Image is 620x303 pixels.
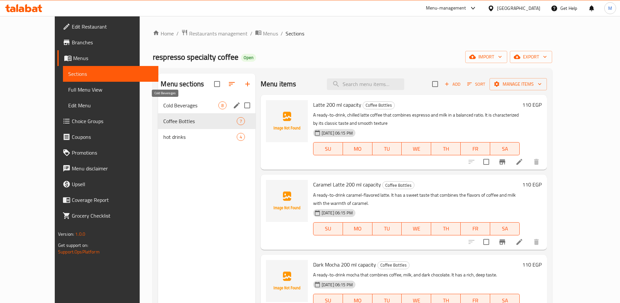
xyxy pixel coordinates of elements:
[463,144,488,154] span: FR
[522,260,542,269] h6: 110 EGP
[442,79,463,89] span: Add item
[327,78,404,90] input: search
[319,282,355,288] span: [DATE] 06:15 PM
[68,86,153,94] span: Full Menu View
[63,97,158,113] a: Edit Menu
[181,29,248,38] a: Restaurants management
[463,224,488,233] span: FR
[515,53,547,61] span: export
[158,97,255,113] div: Cold Beverages8edit
[510,51,552,63] button: export
[72,133,153,141] span: Coupons
[158,95,255,147] nav: Menu sections
[237,133,245,141] div: items
[493,144,517,154] span: SA
[313,260,376,270] span: Dark Mocha 200 ml capacity
[313,191,520,207] p: A ready-to-drink caramel-flavored latte. It has a sweet taste that combines the flavors of coffee...
[490,222,520,235] button: SA
[490,142,520,155] button: SA
[402,142,431,155] button: WE
[266,260,308,302] img: Dark Mocha 200 ml capacity
[161,79,204,89] h2: Menu sections
[72,164,153,172] span: Menu disclaimer
[73,54,153,62] span: Menus
[316,144,340,154] span: SU
[375,224,399,233] span: TU
[241,55,256,60] span: Open
[153,50,238,64] span: respresso specialty coffee
[402,222,431,235] button: WE
[281,30,283,37] li: /
[224,76,240,92] span: Sort sections
[479,155,493,169] span: Select to update
[219,102,226,109] span: 8
[237,118,245,124] span: 7
[319,210,355,216] span: [DATE] 06:15 PM
[515,238,523,246] a: Edit menu item
[313,111,520,127] p: A ready-to-drink, chilled latte coffee that combines espresso and milk in a balanced ratio. It is...
[57,192,158,208] a: Coverage Report
[63,66,158,82] a: Sections
[465,51,507,63] button: import
[263,30,278,37] span: Menus
[426,4,466,12] div: Menu-management
[495,80,542,88] span: Manage items
[153,29,552,38] nav: breadcrumb
[470,53,502,61] span: import
[346,144,370,154] span: MO
[58,248,100,256] a: Support.OpsPlatform
[72,212,153,220] span: Grocery Checklist
[316,224,340,233] span: SU
[72,180,153,188] span: Upsell
[58,230,74,238] span: Version:
[163,101,218,109] span: Cold Beverages
[163,133,236,141] span: hot drinks
[466,79,487,89] button: Sort
[431,142,461,155] button: TH
[608,5,612,12] span: M
[158,113,255,129] div: Coffee Bottles7
[434,224,458,233] span: TH
[442,79,463,89] button: Add
[72,38,153,46] span: Branches
[467,80,485,88] span: Sort
[515,158,523,166] a: Edit menu item
[57,50,158,66] a: Menus
[372,142,402,155] button: TU
[375,144,399,154] span: TU
[343,142,372,155] button: MO
[57,113,158,129] a: Choice Groups
[57,161,158,176] a: Menu disclaimer
[382,181,414,189] div: Coffee Bottles
[313,142,343,155] button: SU
[363,101,394,109] span: Coffee Bottles
[63,82,158,97] a: Full Menu View
[444,80,461,88] span: Add
[57,19,158,34] a: Edit Restaurant
[57,145,158,161] a: Promotions
[237,134,245,140] span: 4
[261,79,296,89] h2: Menu items
[319,130,355,136] span: [DATE] 06:15 PM
[266,100,308,142] img: Latte 200 ml capacity
[72,149,153,157] span: Promotions
[346,224,370,233] span: MO
[57,34,158,50] a: Branches
[404,144,429,154] span: WE
[57,129,158,145] a: Coupons
[68,70,153,78] span: Sections
[58,241,88,249] span: Get support on:
[266,180,308,222] img: Caramel Latte 200 ml capacity
[72,196,153,204] span: Coverage Report
[163,117,236,125] span: Coffee Bottles
[75,230,85,238] span: 1.0.0
[250,30,252,37] li: /
[68,101,153,109] span: Edit Menu
[313,222,343,235] button: SU
[210,77,224,91] span: Select all sections
[57,176,158,192] a: Upsell
[72,117,153,125] span: Choice Groups
[461,142,490,155] button: FR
